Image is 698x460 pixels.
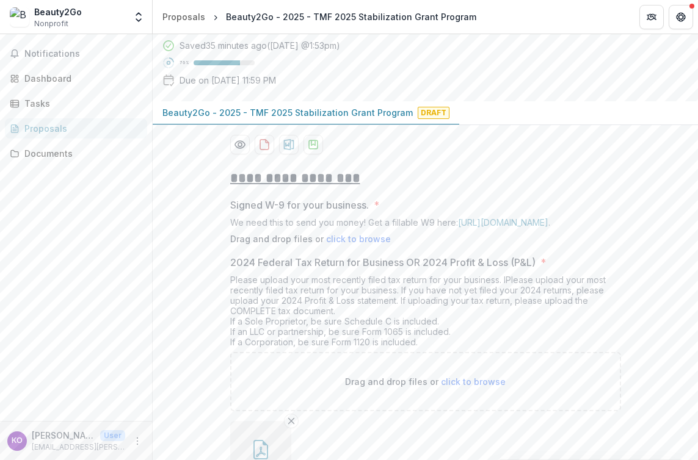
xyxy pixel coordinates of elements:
[162,10,205,23] div: Proposals
[32,442,125,453] p: [EMAIL_ADDRESS][PERSON_NAME][DOMAIN_NAME]
[669,5,693,29] button: Get Help
[279,135,299,154] button: download-proposal
[24,49,142,59] span: Notifications
[230,275,621,352] div: Please upload your most recently filed tax return for your business. IPlease upload your most rec...
[130,434,145,448] button: More
[5,68,147,88] a: Dashboard
[10,7,29,27] img: Beauty2Go
[24,72,137,85] div: Dashboard
[230,217,621,232] div: We need this to send you money! Get a fillable W9 here: .
[100,430,125,441] p: User
[441,376,506,387] span: click to browse
[12,437,23,445] div: Ky O’Brien
[326,234,391,244] span: click to browse
[34,18,68,29] span: Nonprofit
[158,8,481,26] nav: breadcrumb
[158,8,210,26] a: Proposals
[284,414,299,428] button: Remove File
[24,147,137,160] div: Documents
[230,135,250,154] button: Preview 4a367663-7b54-4b00-8bbe-979c2ef85fe4-0.pdf
[5,118,147,138] a: Proposals
[255,135,274,154] button: download-proposal
[24,97,137,110] div: Tasks
[304,135,323,154] button: download-proposal
[180,39,340,52] div: Saved 35 minutes ago ( [DATE] @ 1:53pm )
[24,122,137,135] div: Proposals
[345,375,506,388] p: Drag and drop files or
[458,217,548,228] a: [URL][DOMAIN_NAME]
[32,429,95,442] p: [PERSON_NAME]
[418,107,449,119] span: Draft
[34,5,82,18] div: Beauty2Go
[5,143,147,164] a: Documents
[230,255,536,270] p: 2024 Federal Tax Return for Business OR 2024 Profit & Loss (P&L)
[162,106,413,119] p: Beauty2Go - 2025 - TMF 2025 Stabilization Grant Program
[130,5,147,29] button: Open entity switcher
[226,10,476,23] div: Beauty2Go - 2025 - TMF 2025 Stabilization Grant Program
[5,44,147,63] button: Notifications
[230,198,369,212] p: Signed W-9 for your business.
[230,232,391,245] p: Drag and drop files or
[180,74,276,87] p: Due on [DATE] 11:59 PM
[180,59,189,67] p: 76 %
[5,93,147,113] a: Tasks
[639,5,664,29] button: Partners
